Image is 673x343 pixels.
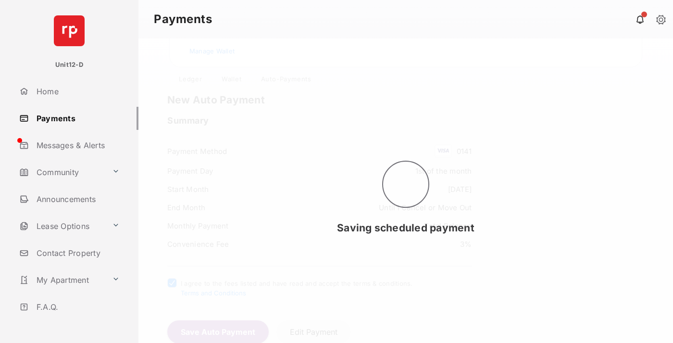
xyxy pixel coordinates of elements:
strong: Payments [154,13,212,25]
a: Lease Options [15,215,108,238]
a: Home [15,80,138,103]
a: Announcements [15,188,138,211]
a: Payments [15,107,138,130]
a: Contact Property [15,241,138,265]
a: Community [15,161,108,184]
span: Saving scheduled payment [337,222,474,234]
a: Messages & Alerts [15,134,138,157]
a: F.A.Q. [15,295,138,318]
img: svg+xml;base64,PHN2ZyB4bWxucz0iaHR0cDovL3d3dy53My5vcmcvMjAwMC9zdmciIHdpZHRoPSI2NCIgaGVpZ2h0PSI2NC... [54,15,85,46]
a: My Apartment [15,268,108,292]
p: Unit12-D [55,60,83,70]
